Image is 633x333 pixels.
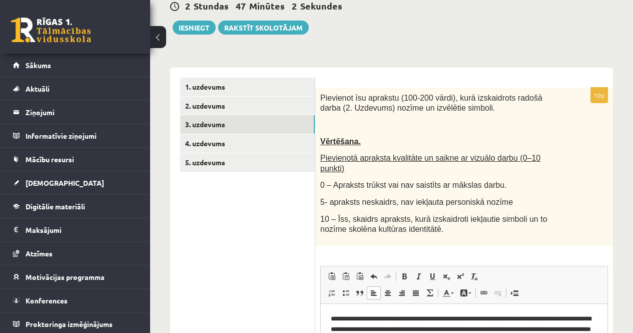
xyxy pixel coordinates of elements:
[26,202,85,211] span: Digitālie materiāli
[491,286,505,299] a: Unlink
[26,178,104,187] span: [DEMOGRAPHIC_DATA]
[26,296,68,305] span: Konferences
[13,124,138,147] a: Informatīvie ziņojumi
[13,77,138,100] a: Aktuāli
[26,155,74,164] span: Mācību resursi
[353,286,367,299] a: Block Quote
[13,101,138,124] a: Ziņojumi
[180,115,315,134] a: 3. uzdevums
[26,218,138,241] legend: Maksājumi
[13,242,138,265] a: Atzīmes
[353,270,367,283] a: Paste from Word
[477,286,491,299] a: Link (Ctrl+K)
[339,270,353,283] a: Paste as plain text (Ctrl+Shift+V)
[13,54,138,77] a: Sākums
[13,289,138,312] a: Konferences
[457,286,474,299] a: Background Colour
[26,272,105,281] span: Motivācijas programma
[13,195,138,218] a: Digitālie materiāli
[26,319,113,328] span: Proktoringa izmēģinājums
[320,137,361,146] span: Vērtēšana.
[26,249,53,258] span: Atzīmes
[590,87,608,103] p: 10p
[173,21,216,35] button: Iesniegt
[13,148,138,171] a: Mācību resursi
[423,286,437,299] a: Math
[453,270,467,283] a: Superscript
[11,18,91,43] a: Rīgas 1. Tālmācības vidusskola
[13,265,138,288] a: Motivācijas programma
[507,286,521,299] a: Insert Page Break for Printing
[339,286,353,299] a: Insert/Remove Bulleted List
[320,94,542,113] span: Pievienot īsu aprakstu (100-200 vārdi), kurā izskaidrots radošā darba (2. Uzdevums) nozīme un izv...
[425,270,439,283] a: Underline (Ctrl+U)
[467,270,481,283] a: Remove Format
[439,270,453,283] a: Subscript
[180,134,315,153] a: 4. uzdevums
[13,218,138,241] a: Maksājumi
[409,286,423,299] a: Justify
[325,270,339,283] a: Paste (Ctrl+V)
[320,181,507,189] span: 0 – Apraksts trūkst vai nav saistīts ar mākslas darbu.
[180,78,315,96] a: 1. uzdevums
[439,286,457,299] a: Text Colour
[381,270,395,283] a: Redo (Ctrl+Y)
[411,270,425,283] a: Italic (Ctrl+I)
[367,270,381,283] a: Undo (Ctrl+Z)
[381,286,395,299] a: Centre
[320,215,547,234] span: 10 – Īss, skaidrs apraksts, kurā izskaidroti iekļautie simboli un to nozīme skolēna kultūras iden...
[26,101,138,124] legend: Ziņojumi
[13,171,138,194] a: [DEMOGRAPHIC_DATA]
[397,270,411,283] a: Bold (Ctrl+B)
[395,286,409,299] a: Align Right
[26,124,138,147] legend: Informatīvie ziņojumi
[10,10,277,41] body: Rich Text Editor, wiswyg-editor-user-answer-47433867717820
[218,21,309,35] a: Rakstīt skolotājam
[320,154,540,173] span: Pievienotā apraksta kvalitāte un saikne ar vizuālo darbu (0–10 punkti)
[26,84,50,93] span: Aktuāli
[367,286,381,299] a: Align Left
[320,198,513,206] span: 5- apraksts neskaidrs, nav iekļauta personiskā nozīme
[325,286,339,299] a: Insert/Remove Numbered List
[26,61,51,70] span: Sākums
[180,97,315,115] a: 2. uzdevums
[180,153,315,172] a: 5. uzdevums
